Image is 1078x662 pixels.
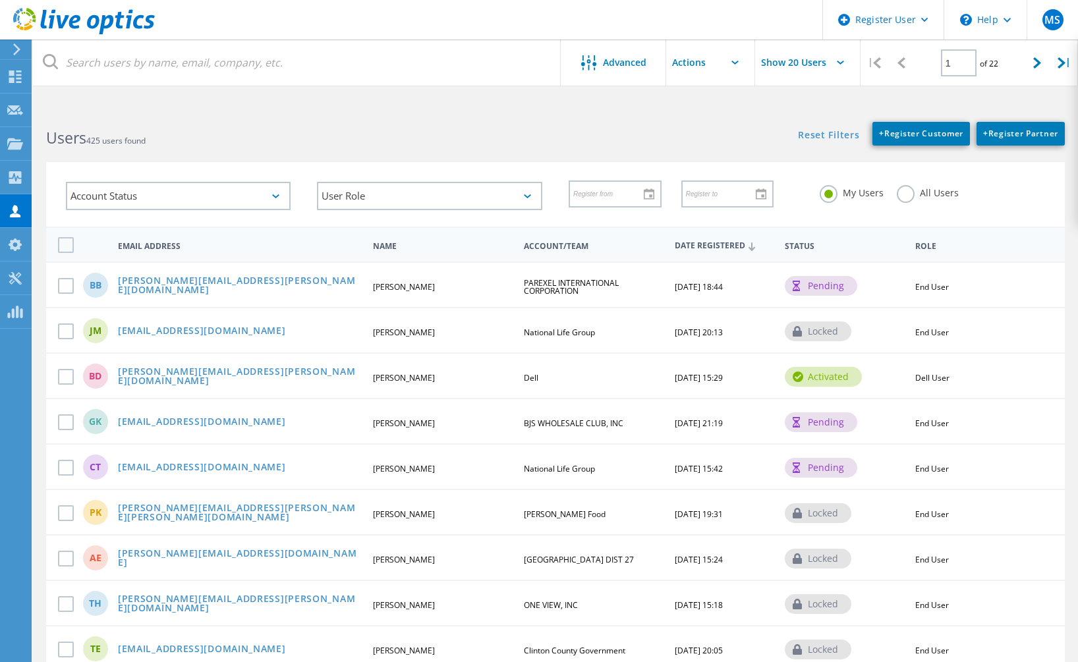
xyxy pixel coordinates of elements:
div: Account Status [66,182,291,210]
span: [PERSON_NAME] [373,463,435,474]
a: [EMAIL_ADDRESS][DOMAIN_NAME] [118,417,286,428]
span: [DATE] 15:29 [675,372,723,383]
span: PAREXEL INTERNATIONAL CORPORATION [524,277,619,296]
a: [EMAIL_ADDRESS][DOMAIN_NAME] [118,644,286,655]
div: pending [785,412,857,432]
span: [PERSON_NAME] [373,372,435,383]
div: locked [785,549,851,568]
span: [PERSON_NAME] [373,645,435,656]
a: [EMAIL_ADDRESS][DOMAIN_NAME] [118,326,286,337]
a: +Register Partner [977,122,1065,146]
span: [DATE] 15:24 [675,554,723,565]
span: [PERSON_NAME] [373,554,435,565]
a: +Register Customer [872,122,970,146]
span: End User [915,509,949,520]
span: GK [89,417,101,426]
div: locked [785,594,851,614]
span: [DATE] 15:18 [675,599,723,611]
div: locked [785,503,851,523]
span: BB [90,281,101,290]
span: ONE VIEW, INC [524,599,578,611]
span: [DATE] 21:19 [675,418,723,429]
div: locked [785,321,851,341]
a: [PERSON_NAME][EMAIL_ADDRESS][PERSON_NAME][DOMAIN_NAME] [118,594,362,615]
span: [DATE] 20:05 [675,645,723,656]
span: [PERSON_NAME] [373,509,435,520]
a: Live Optics Dashboard [13,28,155,37]
span: [PERSON_NAME] Food [524,509,606,520]
input: Search users by name, email, company, etc. [33,40,561,86]
span: Dell [524,372,538,383]
span: [GEOGRAPHIC_DATA] DIST 27 [524,554,634,565]
span: National Life Group [524,463,595,474]
a: [EMAIL_ADDRESS][DOMAIN_NAME] [118,462,286,474]
svg: \n [960,14,972,26]
div: User Role [317,182,542,210]
div: locked [785,640,851,659]
div: pending [785,458,857,478]
span: of 22 [980,58,998,69]
span: [PERSON_NAME] [373,327,435,338]
span: Status [785,242,904,250]
b: + [879,128,884,139]
span: Advanced [603,58,646,67]
label: All Users [897,185,959,198]
span: Dell User [915,372,950,383]
span: MS [1044,14,1060,25]
span: Email Address [118,242,362,250]
span: Name [373,242,513,250]
span: End User [915,327,949,338]
input: Register to [683,181,764,206]
input: Register from [570,181,651,206]
div: | [1051,40,1078,86]
span: BJS WHOLESALE CLUB, INC [524,418,623,429]
b: Users [46,127,86,148]
span: JM [90,326,101,335]
span: AE [90,553,101,563]
span: TH [89,599,101,608]
span: [PERSON_NAME] [373,418,435,429]
span: Date Registered [675,242,774,250]
span: 425 users found [86,135,146,146]
a: [PERSON_NAME][EMAIL_ADDRESS][DOMAIN_NAME] [118,549,362,569]
span: [PERSON_NAME] [373,599,435,611]
span: National Life Group [524,327,595,338]
label: My Users [820,185,884,198]
span: [DATE] 18:44 [675,281,723,292]
span: PK [90,508,101,517]
span: [PERSON_NAME] [373,281,435,292]
span: [DATE] 19:31 [675,509,723,520]
span: Register Partner [983,128,1058,139]
span: Account/Team [524,242,664,250]
span: End User [915,554,949,565]
span: Role [915,242,1044,250]
b: + [983,128,988,139]
a: [PERSON_NAME][EMAIL_ADDRESS][PERSON_NAME][DOMAIN_NAME] [118,276,362,296]
span: End User [915,599,949,611]
span: [DATE] 15:42 [675,463,723,474]
span: End User [915,645,949,656]
span: [DATE] 20:13 [675,327,723,338]
a: Reset Filters [798,130,859,142]
span: End User [915,418,949,429]
span: BD [89,372,101,381]
a: [PERSON_NAME][EMAIL_ADDRESS][PERSON_NAME][DOMAIN_NAME] [118,367,362,387]
span: End User [915,463,949,474]
span: Register Customer [879,128,963,139]
div: activated [785,367,862,387]
div: | [861,40,888,86]
span: Clinton County Government [524,645,625,656]
span: CT [90,462,101,472]
span: TE [90,644,101,653]
a: [PERSON_NAME][EMAIL_ADDRESS][PERSON_NAME][PERSON_NAME][DOMAIN_NAME] [118,503,362,524]
span: End User [915,281,949,292]
div: pending [785,276,857,296]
